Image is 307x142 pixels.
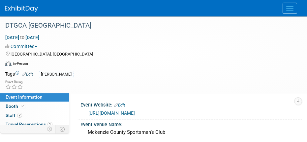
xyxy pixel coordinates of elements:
[5,71,33,78] td: Tags
[13,61,28,66] div: In-Person
[21,104,24,108] i: Booth reservation complete
[5,35,40,40] span: [DATE] [DATE]
[0,102,69,111] a: Booth
[80,120,302,128] div: Event Venue Name:
[22,72,33,77] a: Edit
[85,127,297,137] div: Mckenzie County Sportsman’s Club
[6,94,43,100] span: Event Information
[6,104,26,109] span: Booth
[283,3,297,14] button: Menu
[11,52,93,57] span: [GEOGRAPHIC_DATA], [GEOGRAPHIC_DATA]
[39,71,74,78] div: [PERSON_NAME]
[44,125,56,133] td: Personalize Event Tab Strip
[5,43,40,50] button: Committed
[0,93,69,102] a: Event Information
[56,125,69,133] td: Toggle Event Tabs
[6,113,22,118] span: Staff
[3,20,294,32] div: DTGCA [GEOGRAPHIC_DATA]
[17,113,22,118] span: 2
[5,81,23,84] div: Event Rating
[0,111,69,120] a: Staff2
[5,60,299,70] div: Event Format
[5,61,12,66] img: Format-Inperson.png
[114,103,125,107] a: Edit
[88,110,135,116] a: [URL][DOMAIN_NAME]
[5,6,38,12] img: ExhibitDay
[0,120,69,129] a: Travel Reservations1
[80,100,302,108] div: Event Website:
[47,122,52,127] span: 1
[19,35,25,40] span: to
[6,122,52,127] span: Travel Reservations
